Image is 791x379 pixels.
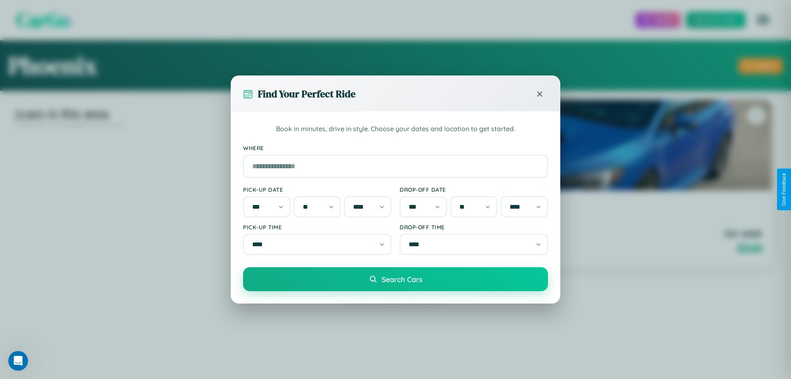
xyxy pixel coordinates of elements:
[400,224,548,231] label: Drop-off Time
[381,275,422,284] span: Search Cars
[243,144,548,151] label: Where
[243,267,548,291] button: Search Cars
[400,186,548,193] label: Drop-off Date
[243,186,391,193] label: Pick-up Date
[243,124,548,134] p: Book in minutes, drive in style. Choose your dates and location to get started.
[258,87,356,101] h3: Find Your Perfect Ride
[243,224,391,231] label: Pick-up Time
